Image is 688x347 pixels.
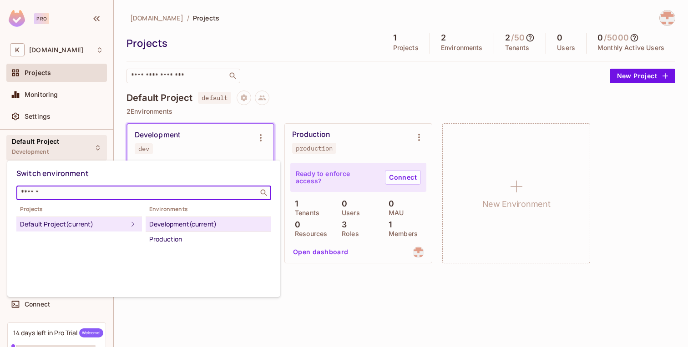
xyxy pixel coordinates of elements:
[146,206,271,213] span: Environments
[149,234,268,245] div: Production
[16,206,142,213] span: Projects
[16,168,89,178] span: Switch environment
[20,219,127,230] div: Default Project (current)
[149,219,268,230] div: Development (current)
